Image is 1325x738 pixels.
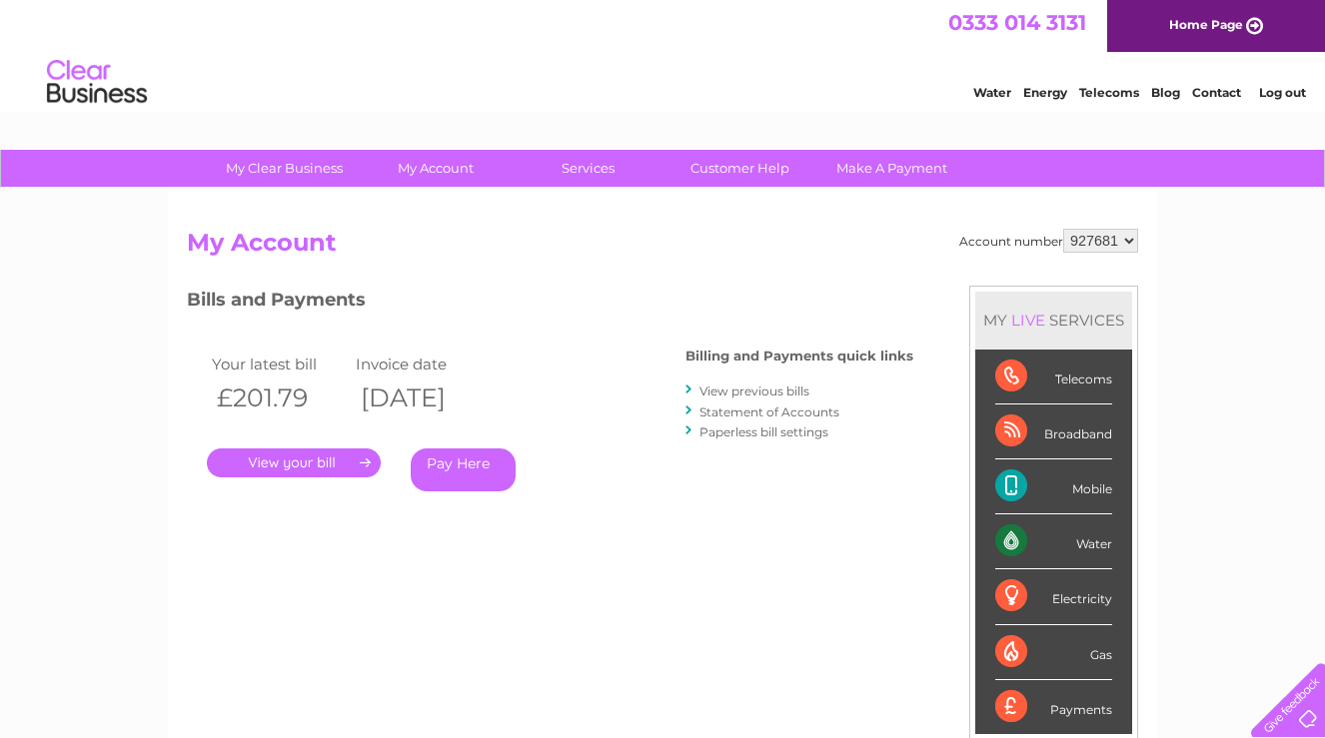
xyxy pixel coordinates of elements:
[1259,85,1306,100] a: Log out
[354,150,519,187] a: My Account
[995,404,1112,459] div: Broadband
[948,10,1086,35] a: 0333 014 3131
[1023,85,1067,100] a: Energy
[995,680,1112,734] div: Payments
[187,229,1138,267] h2: My Account
[699,424,828,439] a: Paperless bill settings
[1007,311,1049,330] div: LIVE
[959,229,1138,253] div: Account number
[1151,85,1180,100] a: Blog
[506,150,670,187] a: Services
[995,459,1112,514] div: Mobile
[995,514,1112,569] div: Water
[995,569,1112,624] div: Electricity
[699,404,839,419] a: Statement of Accounts
[411,448,516,491] a: Pay Here
[192,11,1136,97] div: Clear Business is a trading name of Verastar Limited (registered in [GEOGRAPHIC_DATA] No. 3667643...
[809,150,974,187] a: Make A Payment
[975,292,1132,349] div: MY SERVICES
[1079,85,1139,100] a: Telecoms
[351,377,495,418] th: [DATE]
[187,286,913,321] h3: Bills and Payments
[46,52,148,113] img: logo.png
[685,349,913,364] h4: Billing and Payments quick links
[207,377,351,418] th: £201.79
[995,350,1112,404] div: Telecoms
[658,150,822,187] a: Customer Help
[207,351,351,377] td: Your latest bill
[202,150,367,187] a: My Clear Business
[1192,85,1241,100] a: Contact
[973,85,1011,100] a: Water
[699,383,809,398] a: View previous bills
[351,351,495,377] td: Invoice date
[207,448,381,477] a: .
[995,625,1112,680] div: Gas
